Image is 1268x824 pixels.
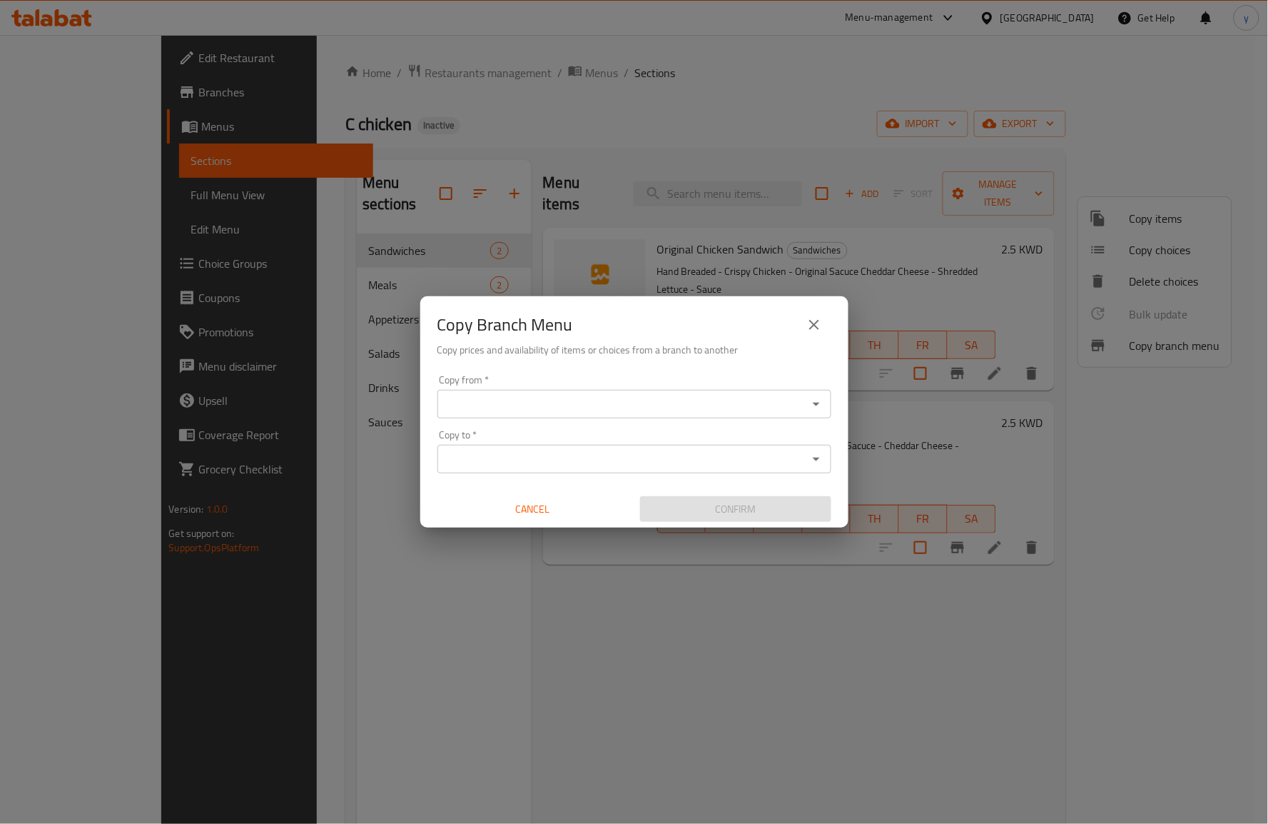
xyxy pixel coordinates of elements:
[797,308,831,342] button: close
[437,342,831,358] h6: Copy prices and availability of items or choices from a branch to another
[437,313,573,336] h2: Copy Branch Menu
[437,496,629,523] button: Cancel
[443,501,623,518] span: Cancel
[806,449,826,469] button: Open
[806,394,826,414] button: Open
